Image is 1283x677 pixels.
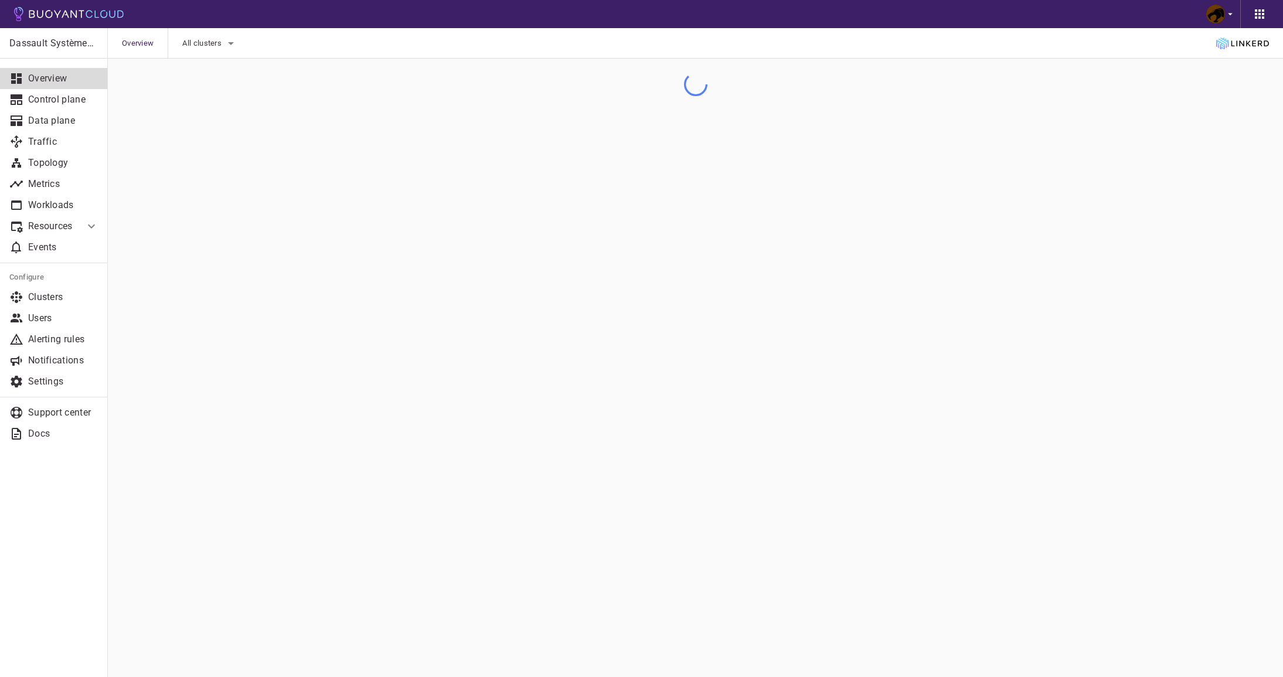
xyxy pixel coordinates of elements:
[182,35,238,52] button: All clusters
[1206,5,1225,23] img: Jeffrey Morello
[28,115,98,127] p: Data plane
[28,428,98,440] p: Docs
[9,38,98,49] p: Dassault Systèmes- MEDIDATA
[122,28,168,59] span: Overview
[28,355,98,366] p: Notifications
[28,73,98,84] p: Overview
[28,376,98,387] p: Settings
[28,241,98,253] p: Events
[28,136,98,148] p: Traffic
[28,199,98,211] p: Workloads
[28,94,98,106] p: Control plane
[28,220,75,232] p: Resources
[28,178,98,190] p: Metrics
[182,39,224,48] span: All clusters
[28,157,98,169] p: Topology
[28,334,98,345] p: Alerting rules
[28,407,98,419] p: Support center
[28,312,98,324] p: Users
[28,291,98,303] p: Clusters
[9,273,98,282] h5: Configure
